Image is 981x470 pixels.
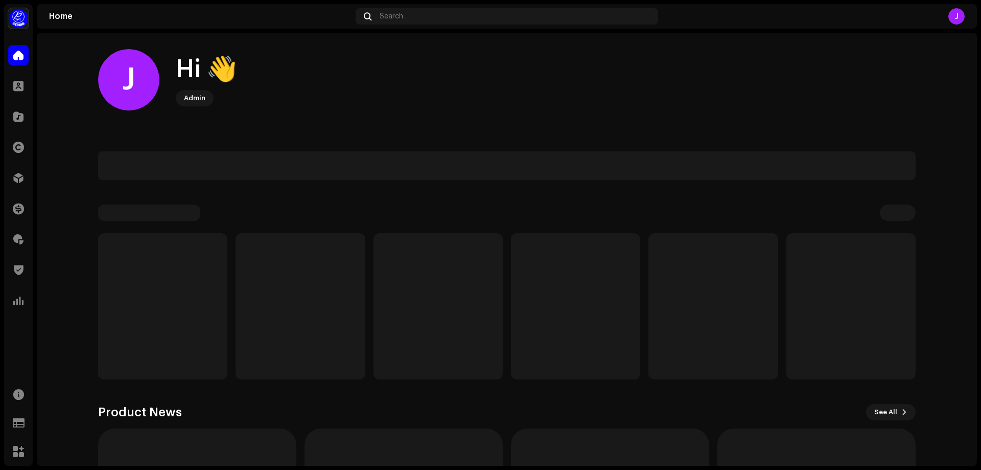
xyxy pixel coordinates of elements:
[8,8,29,29] img: a1dd4b00-069a-4dd5-89ed-38fbdf7e908f
[948,8,965,25] div: J
[49,12,352,20] div: Home
[380,12,403,20] span: Search
[98,404,182,420] h3: Product News
[98,49,159,110] div: J
[176,53,237,86] div: Hi 👋
[184,92,205,104] div: Admin
[874,402,897,422] span: See All
[866,404,916,420] button: See All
